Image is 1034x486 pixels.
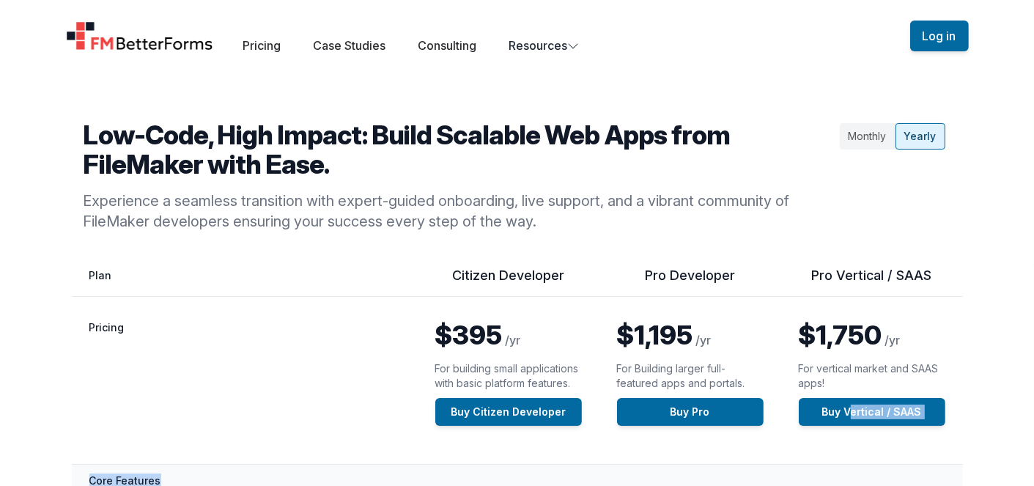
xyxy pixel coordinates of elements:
span: /yr [885,333,901,347]
div: Monthly [840,123,895,150]
span: $1,195 [617,319,693,351]
span: $395 [435,319,503,351]
p: For vertical market and SAAS apps! [799,361,945,391]
nav: Global [48,18,986,54]
a: Pricing [243,38,281,53]
span: Plan [89,269,112,281]
a: Buy Vertical / SAAS [799,398,945,426]
th: Pro Vertical / SAAS [781,267,963,297]
span: /yr [506,333,521,347]
button: Log in [910,21,969,51]
th: Citizen Developer [418,267,599,297]
th: Pro Developer [599,267,781,297]
a: Home [66,21,214,51]
a: Consulting [418,38,476,53]
a: Buy Citizen Developer [435,398,582,426]
h2: Low-Code, High Impact: Build Scalable Web Apps from FileMaker with Ease. [84,120,834,179]
p: For building small applications with basic platform features. [435,361,582,391]
button: Resources [509,37,579,54]
a: Case Studies [313,38,385,53]
p: For Building larger full-featured apps and portals. [617,361,764,391]
div: Yearly [895,123,945,150]
span: $1,750 [799,319,882,351]
p: Experience a seamless transition with expert-guided onboarding, live support, and a vibrant commu... [84,191,834,232]
a: Buy Pro [617,398,764,426]
th: Pricing [72,297,418,465]
span: /yr [696,333,712,347]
